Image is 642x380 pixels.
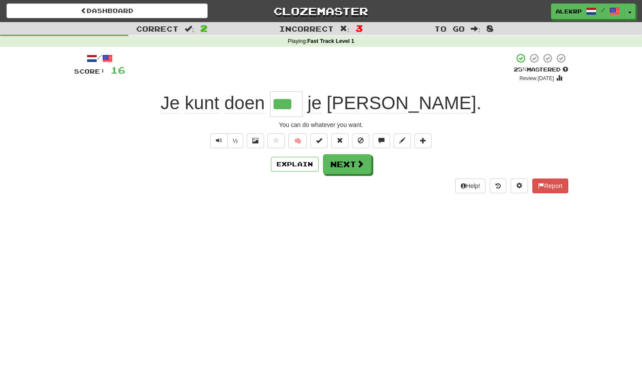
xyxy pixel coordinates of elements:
[74,53,125,64] div: /
[486,23,494,33] span: 8
[224,93,264,114] span: doen
[271,157,319,172] button: Explain
[355,23,363,33] span: 3
[490,179,506,193] button: Round history (alt+y)
[221,3,422,19] a: Clozemaster
[247,133,264,148] button: Show image (alt+x)
[414,133,432,148] button: Add to collection (alt+a)
[514,66,568,74] div: Mastered
[267,133,285,148] button: Favorite sentence (alt+f)
[514,66,527,73] span: 25 %
[185,25,194,32] span: :
[323,154,372,174] button: Next
[307,93,322,114] span: je
[455,179,486,193] button: Help!
[7,3,208,18] a: Dashboard
[519,75,554,81] small: Review: [DATE]
[556,7,582,15] span: alekrp
[210,133,228,148] button: Play sentence audio (ctl+space)
[532,179,568,193] button: Report
[307,38,355,44] strong: Fast Track Level 1
[551,3,625,19] a: alekrp /
[288,133,307,148] button: 🧠
[331,133,349,148] button: Reset to 0% Mastered (alt+r)
[74,120,568,129] div: You can do whatever you want.
[279,24,334,33] span: Incorrect
[434,24,465,33] span: To go
[160,93,179,114] span: Je
[471,25,480,32] span: :
[111,65,125,75] span: 16
[227,133,244,148] button: ½
[310,133,328,148] button: Set this sentence to 100% Mastered (alt+m)
[394,133,411,148] button: Edit sentence (alt+d)
[185,93,219,114] span: kunt
[136,24,179,33] span: Correct
[340,25,349,32] span: :
[209,133,244,148] div: Text-to-speech controls
[303,93,482,114] span: .
[373,133,390,148] button: Discuss sentence (alt+u)
[327,93,476,114] span: [PERSON_NAME]
[74,68,105,75] span: Score:
[601,7,605,13] span: /
[352,133,369,148] button: Ignore sentence (alt+i)
[200,23,208,33] span: 2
